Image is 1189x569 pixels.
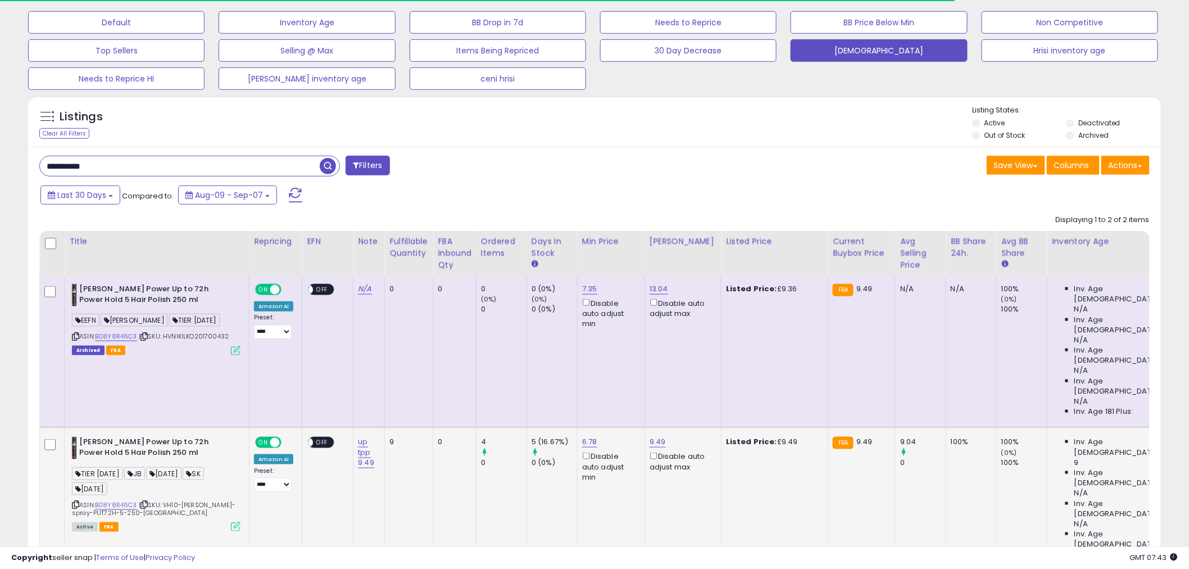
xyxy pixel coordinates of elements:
div: Preset: [254,314,293,339]
span: [DATE] [146,467,181,480]
div: 0 [481,458,527,468]
span: Inv. Age [DEMOGRAPHIC_DATA]: [1074,468,1177,488]
div: EFN [307,236,348,247]
div: Amazon AI [254,454,293,464]
div: 100% [951,437,988,447]
div: Clear All Filters [39,128,89,139]
small: (0%) [1001,448,1017,457]
button: ceni hrisi [410,67,586,90]
span: N/A [1074,304,1088,314]
b: [PERSON_NAME] Power Up to 72h Power Hold 5 Hair Polish 250 ml [79,437,216,460]
div: Repricing [254,236,297,247]
span: 9.49 [856,283,873,294]
div: 100% [1001,437,1047,447]
span: 9 [1074,458,1079,468]
button: Non Competitive [982,11,1158,34]
span: [PERSON_NAME] [101,314,168,327]
span: OFF [280,285,298,295]
div: 0 [900,458,946,468]
button: Save View [987,156,1045,175]
h5: Listings [60,109,103,125]
div: [PERSON_NAME] [650,236,716,247]
div: N/A [900,284,937,294]
span: TIER [DATE] [169,314,220,327]
div: BB Share 24h. [951,236,992,259]
div: £9.36 [726,284,819,294]
button: Top Sellers [28,39,205,62]
strong: Copyright [11,552,52,563]
span: [DATE] [72,482,107,495]
div: Inventory Age [1052,236,1181,247]
button: Hrisi inventory age [982,39,1158,62]
button: Selling @ Max [219,39,395,62]
span: Inv. Age [DEMOGRAPHIC_DATA]: [1074,437,1177,457]
div: Days In Stock [532,236,573,259]
a: Privacy Policy [146,552,195,563]
button: 30 Day Decrease [600,39,777,62]
b: Listed Price: [726,436,777,447]
div: Fulfillable Quantity [389,236,428,259]
span: N/A [1074,396,1088,407]
span: EEFN [72,314,99,327]
span: N/A [1074,335,1088,345]
div: 4 [481,437,527,447]
span: OFF [314,285,332,295]
button: Last 30 Days [40,186,120,205]
div: 0 (0%) [532,458,577,468]
span: 2025-10-8 07:43 GMT [1130,552,1178,563]
span: Inv. Age [DEMOGRAPHIC_DATA]-180: [1074,376,1177,396]
a: 13.04 [650,283,668,295]
div: 0 (0%) [532,284,577,294]
small: Days In Stock. [532,259,538,269]
span: Inv. Age [DEMOGRAPHIC_DATA]: [1074,345,1177,365]
div: 0 [481,284,527,294]
button: Inventory Age [219,11,395,34]
div: 100% [1001,458,1047,468]
a: 9.49 [650,436,666,448]
span: Inv. Age [DEMOGRAPHIC_DATA]: [1074,315,1177,335]
span: | SKU: VH10-[PERSON_NAME]-spray-PUT72H-5-250-[GEOGRAPHIC_DATA] [72,500,235,517]
img: 31wcG1FR66L._SL40_.jpg [72,284,76,306]
button: BB Drop in 7d [410,11,586,34]
a: 6.78 [582,436,597,448]
div: Listed Price [726,236,823,247]
div: Title [69,236,244,247]
div: 0 (0%) [532,304,577,314]
span: Last 30 Days [57,189,106,201]
small: (0%) [532,295,547,304]
small: (0%) [481,295,497,304]
span: JB [124,467,145,480]
label: Archived [1078,130,1109,140]
a: 7.35 [582,283,597,295]
div: 9.04 [900,437,946,447]
div: ASIN: [72,284,240,354]
label: Out of Stock [984,130,1025,140]
span: Listings that have been deleted from Seller Central [72,346,105,355]
div: Note [358,236,380,247]
img: 31wcG1FR66L._SL40_.jpg [72,437,76,459]
p: Listing States: [973,105,1161,116]
div: Disable auto adjust max [650,297,713,319]
span: FBA [99,522,119,532]
small: Avg BB Share. [1001,259,1008,269]
span: Inv. Age 181 Plus: [1074,407,1133,417]
button: [DEMOGRAPHIC_DATA] [791,39,967,62]
div: 0 [481,304,527,314]
small: FBA [833,284,854,296]
button: [PERSON_NAME] inventory age [219,67,395,90]
div: Amazon AI [254,301,293,311]
a: Terms of Use [96,552,144,563]
span: Columns [1054,160,1090,171]
div: ASIN: [72,437,240,530]
span: | SKU: HVNIKILKO201700432 [139,332,229,341]
div: £9.49 [726,437,819,447]
a: N/A [358,283,371,295]
span: FBA [106,346,125,355]
div: 0 [438,437,468,447]
span: OFF [314,438,332,448]
button: Aug-09 - Sep-07 [178,186,277,205]
span: N/A [1074,519,1088,529]
div: 0 [438,284,468,294]
button: Filters [346,156,389,175]
span: Inv. Age [DEMOGRAPHIC_DATA]: [1074,499,1177,519]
